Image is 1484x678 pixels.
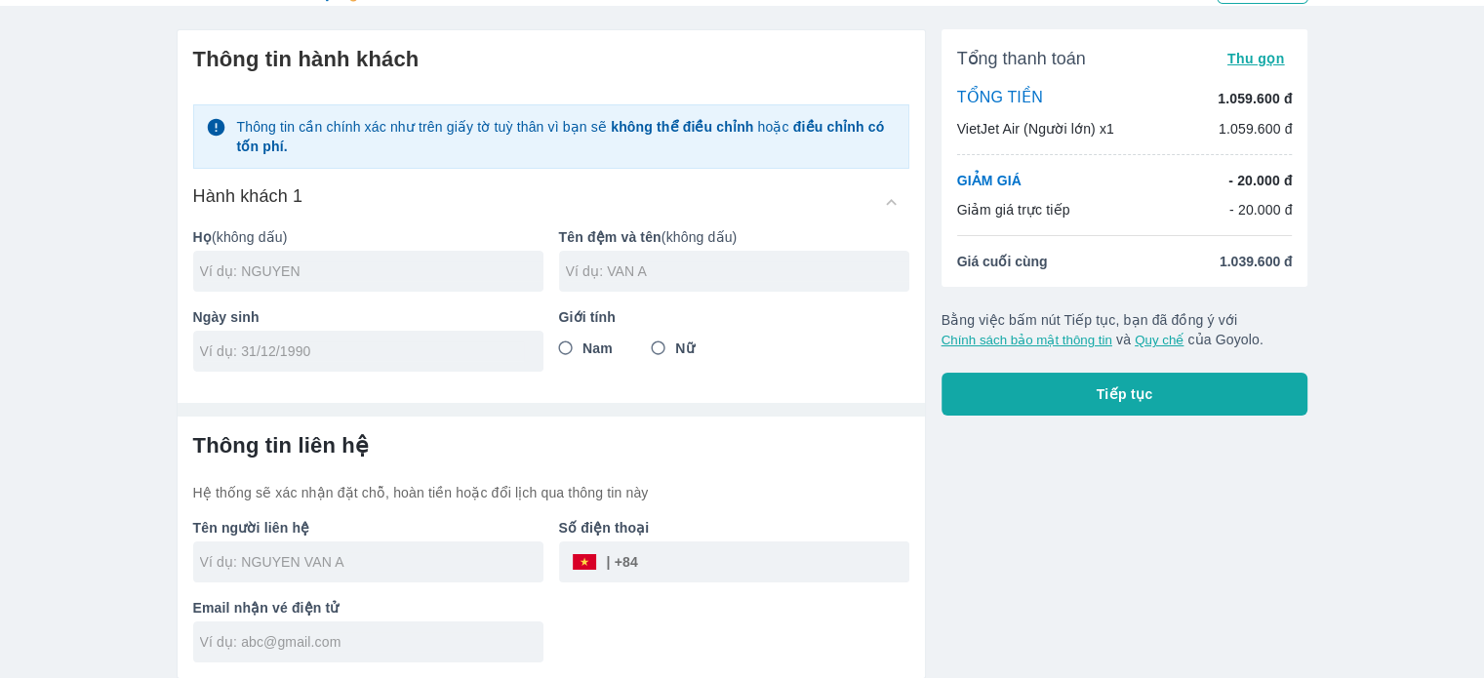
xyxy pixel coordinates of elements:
p: Hệ thống sẽ xác nhận đặt chỗ, hoàn tiền hoặc đổi lịch qua thông tin này [193,483,909,502]
h6: Thông tin liên hệ [193,432,909,459]
span: Thu gọn [1227,51,1285,66]
span: Tổng thanh toán [957,47,1086,70]
input: Ví dụ: NGUYEN [200,261,543,281]
input: Ví dụ: VAN A [566,261,909,281]
span: Giá cuối cùng [957,252,1048,271]
button: Chính sách bảo mật thông tin [942,333,1112,347]
h6: Thông tin hành khách [193,46,909,73]
p: GIẢM GIÁ [957,171,1022,190]
p: Ngày sinh [193,307,543,327]
p: (không dấu) [559,227,909,247]
p: Giới tính [559,307,909,327]
p: Giảm giá trực tiếp [957,200,1070,219]
input: Ví dụ: 31/12/1990 [200,341,524,361]
b: Tên người liên hệ [193,520,310,536]
button: Thu gọn [1220,45,1293,72]
input: Ví dụ: abc@gmail.com [200,632,543,652]
b: Số điện thoại [559,520,650,536]
b: Họ [193,229,212,245]
strong: không thể điều chỉnh [611,119,753,135]
p: 1.059.600 đ [1218,89,1292,108]
span: Tiếp tục [1097,384,1153,404]
p: - 20.000 đ [1228,171,1292,190]
p: 1.059.600 đ [1219,119,1293,139]
b: Email nhận vé điện tử [193,600,340,616]
p: VietJet Air (Người lớn) x1 [957,119,1114,139]
span: Nữ [675,339,694,358]
p: TỔNG TIỀN [957,88,1043,109]
h6: Hành khách 1 [193,184,303,208]
button: Tiếp tục [942,373,1308,416]
span: 1.039.600 đ [1220,252,1293,271]
b: Tên đệm và tên [559,229,662,245]
p: (không dấu) [193,227,543,247]
p: Bằng việc bấm nút Tiếp tục, bạn đã đồng ý với và của Goyolo. [942,310,1308,349]
p: Thông tin cần chính xác như trên giấy tờ tuỳ thân vì bạn sẽ hoặc [236,117,896,156]
input: Ví dụ: NGUYEN VAN A [200,552,543,572]
button: Quy chế [1135,333,1183,347]
p: - 20.000 đ [1229,200,1293,219]
span: Nam [582,339,613,358]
